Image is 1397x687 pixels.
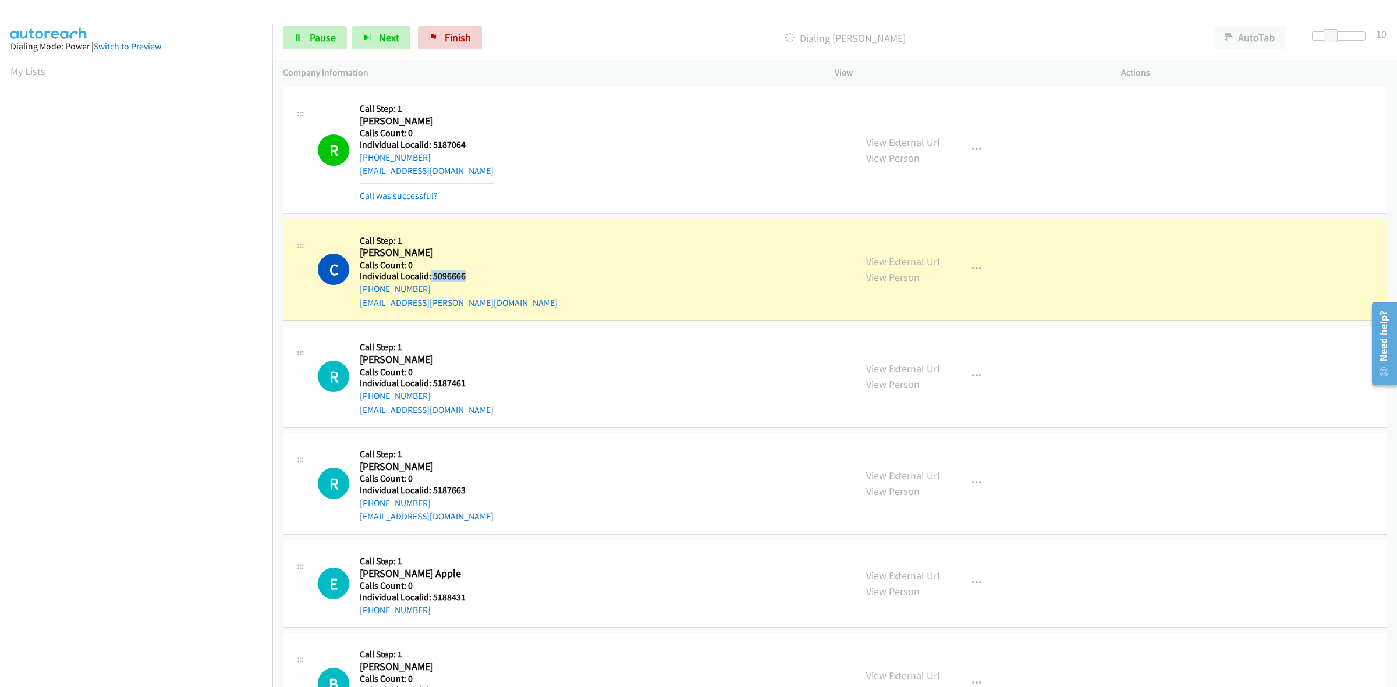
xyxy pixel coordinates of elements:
a: [PHONE_NUMBER] [360,152,431,163]
iframe: Resource Center [1363,297,1397,390]
div: The call is yet to be attempted [318,361,349,392]
p: Actions [1121,66,1387,80]
a: [PHONE_NUMBER] [360,497,431,508]
a: View External Url [866,362,940,375]
h5: Individual Localid: 5096666 [360,270,558,282]
a: [EMAIL_ADDRESS][DOMAIN_NAME] [360,165,494,176]
h5: Calls Count: 0 [360,673,494,685]
h5: Individual Localid: 5187064 [360,139,494,151]
a: Call was successful? [360,190,438,201]
button: AutoTab [1214,26,1286,49]
a: View External Url [866,136,940,149]
div: The call is yet to be attempted [318,568,349,599]
h2: [PERSON_NAME] Apple [360,567,483,581]
h5: Call Step: 1 [360,649,494,660]
a: View Person [866,378,920,391]
p: Dialing [PERSON_NAME] [498,30,1193,46]
iframe: Dialpad [10,90,272,642]
a: View Person [866,485,920,498]
span: Pause [310,31,336,44]
p: Company Information [283,66,814,80]
h2: [PERSON_NAME] [360,115,483,128]
a: [PHONE_NUMBER] [360,604,431,615]
h1: R [318,468,349,499]
div: The call is yet to be attempted [318,468,349,499]
h5: Calls Count: 0 [360,580,483,592]
span: Next [379,31,399,44]
a: Pause [283,26,347,49]
a: [EMAIL_ADDRESS][PERSON_NAME][DOMAIN_NAME] [360,297,558,308]
h1: R [318,134,349,166]
button: Next [352,26,410,49]
a: [PHONE_NUMBER] [360,283,431,294]
a: View Person [866,151,920,165]
h5: Call Step: 1 [360,448,494,460]
div: Dialing Mode: Power | [10,40,262,54]
h2: [PERSON_NAME] [360,460,483,474]
h5: Calls Count: 0 [360,366,494,378]
a: My Lists [10,65,45,78]
a: [EMAIL_ADDRESS][DOMAIN_NAME] [360,511,494,522]
h5: Call Step: 1 [360,103,494,115]
a: View External Url [866,469,940,482]
h5: Individual Localid: 5187663 [360,485,494,496]
h2: [PERSON_NAME] [360,246,483,259]
h5: Call Step: 1 [360,556,483,567]
a: View Person [866,270,920,284]
h5: Calls Count: 0 [360,473,494,485]
h5: Individual Localid: 5187461 [360,378,494,389]
span: Finish [445,31,471,44]
h5: Calls Count: 0 [360,127,494,139]
p: View [835,66,1100,80]
a: View External Url [866,669,940,682]
div: 10 [1376,26,1387,42]
h1: C [318,254,349,285]
h5: Calls Count: 0 [360,259,558,271]
a: View External Url [866,569,940,582]
h1: R [318,361,349,392]
h5: Call Step: 1 [360,235,558,247]
a: View Person [866,585,920,598]
h5: Call Step: 1 [360,341,494,353]
h2: [PERSON_NAME] [360,660,483,674]
a: Finish [418,26,482,49]
h5: Individual Localid: 5188431 [360,592,483,603]
a: [PHONE_NUMBER] [360,390,431,401]
a: Switch to Preview [94,41,161,52]
a: [EMAIL_ADDRESS][DOMAIN_NAME] [360,404,494,415]
h2: [PERSON_NAME] [360,353,483,366]
h1: E [318,568,349,599]
a: View External Url [866,255,940,268]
